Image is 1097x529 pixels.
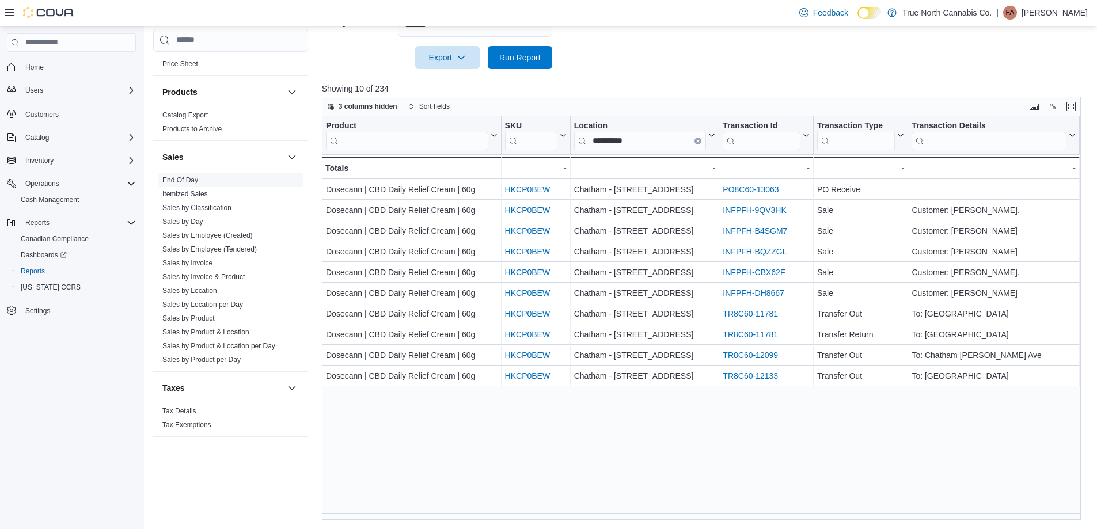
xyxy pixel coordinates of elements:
[795,1,853,24] a: Feedback
[25,306,50,315] span: Settings
[574,369,715,383] div: Chatham - [STREET_ADDRESS]
[162,286,217,295] span: Sales by Location
[912,121,1066,150] div: Transaction Details
[162,190,208,198] a: Itemized Sales
[162,111,208,120] span: Catalog Export
[339,102,397,111] span: 3 columns hidden
[16,232,93,246] a: Canadian Compliance
[504,161,566,175] div: -
[162,204,231,212] a: Sales by Classification
[817,245,904,258] div: Sale
[162,314,215,323] span: Sales by Product
[574,121,715,150] button: LocationClear input
[162,59,198,68] span: Price Sheet
[21,154,136,168] span: Inventory
[21,131,136,144] span: Catalog
[21,83,48,97] button: Users
[996,6,999,20] p: |
[857,19,858,20] span: Dark Mode
[162,273,245,281] a: Sales by Invoice & Product
[162,176,198,184] a: End Of Day
[162,328,249,336] a: Sales by Product & Location
[574,286,715,300] div: Chatham - [STREET_ADDRESS]
[912,121,1066,132] div: Transaction Details
[574,328,715,341] div: Chatham - [STREET_ADDRESS]
[162,328,249,337] span: Sales by Product & Location
[912,224,1075,238] div: Customer: [PERSON_NAME]
[322,100,402,113] button: 3 columns hidden
[723,185,779,194] a: PO8C60-13063
[162,420,211,429] span: Tax Exemptions
[2,105,141,122] button: Customers
[817,328,904,341] div: Transfer Return
[326,182,498,196] div: Dosecann | CBD Daily Relief Cream | 60g
[16,264,50,278] a: Reports
[1006,6,1015,20] span: FA
[162,407,196,415] a: Tax Details
[162,231,253,239] a: Sales by Employee (Created)
[25,110,59,119] span: Customers
[285,381,299,395] button: Taxes
[326,203,498,217] div: Dosecann | CBD Daily Relief Cream | 60g
[21,83,136,97] span: Users
[16,280,85,294] a: [US_STATE] CCRS
[817,265,904,279] div: Sale
[16,193,136,207] span: Cash Management
[723,247,787,256] a: INFPFH-BQZZGL
[723,351,778,360] a: TR8C60-12099
[21,303,136,318] span: Settings
[504,371,550,380] a: HKCP0BEW
[162,189,208,199] span: Itemized Sales
[574,121,706,150] div: Location
[25,63,44,72] span: Home
[162,300,243,309] span: Sales by Location per Day
[326,328,498,341] div: Dosecann | CBD Daily Relief Cream | 60g
[326,121,488,132] div: Product
[162,259,212,267] a: Sales by Invoice
[817,121,895,150] div: Transaction Type
[162,287,217,295] a: Sales by Location
[817,121,904,150] button: Transaction Type
[723,330,778,339] a: TR8C60-11781
[723,205,786,215] a: INFPFH-9QV3HK
[817,203,904,217] div: Sale
[504,351,550,360] a: HKCP0BEW
[162,151,283,163] button: Sales
[857,7,882,19] input: Dark Mode
[162,258,212,268] span: Sales by Invoice
[153,108,308,140] div: Products
[153,57,308,75] div: Pricing
[21,154,58,168] button: Inventory
[817,307,904,321] div: Transfer Out
[25,86,43,95] span: Users
[16,264,136,278] span: Reports
[162,60,198,68] a: Price Sheet
[21,177,64,191] button: Operations
[723,121,800,150] div: Transaction Id URL
[7,54,136,349] nav: Complex example
[162,300,243,309] a: Sales by Location per Day
[912,245,1075,258] div: Customer: [PERSON_NAME]
[817,369,904,383] div: Transfer Out
[162,341,275,351] span: Sales by Product & Location per Day
[574,161,715,175] div: -
[817,161,904,175] div: -
[21,216,54,230] button: Reports
[21,60,48,74] a: Home
[326,121,498,150] button: Product
[817,121,895,132] div: Transaction Type
[21,195,79,204] span: Cash Management
[2,82,141,98] button: Users
[322,83,1089,94] p: Showing 10 of 234
[326,369,498,383] div: Dosecann | CBD Daily Relief Cream | 60g
[285,85,299,99] button: Products
[504,205,550,215] a: HKCP0BEW
[2,215,141,231] button: Reports
[21,131,54,144] button: Catalog
[326,245,498,258] div: Dosecann | CBD Daily Relief Cream | 60g
[912,265,1075,279] div: Customer: [PERSON_NAME].
[16,280,136,294] span: Washington CCRS
[723,161,810,175] div: -
[21,283,81,292] span: [US_STATE] CCRS
[817,224,904,238] div: Sale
